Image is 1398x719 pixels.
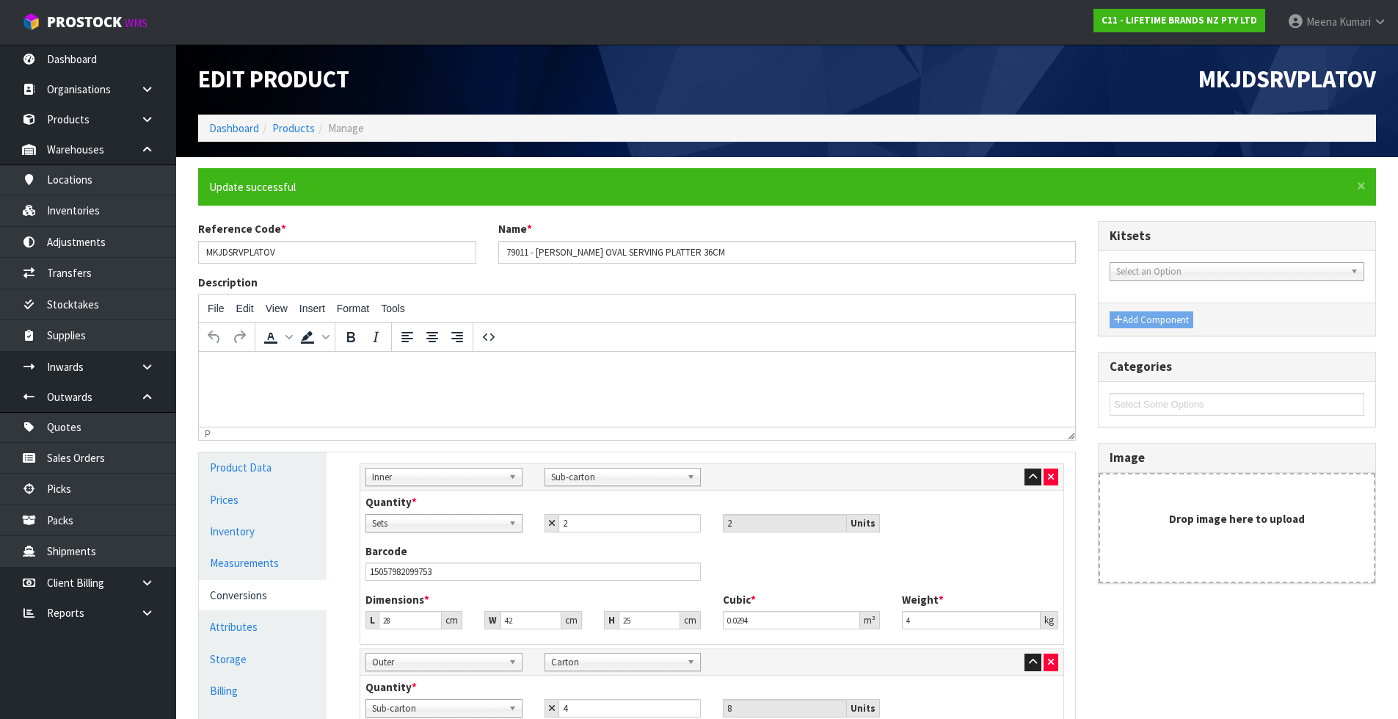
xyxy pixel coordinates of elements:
input: Name [498,241,1077,264]
img: cube-alt.png [22,12,40,31]
label: Reference Code [198,221,286,236]
strong: L [370,614,375,626]
div: Resize [1063,427,1076,440]
label: Cubic [723,592,756,607]
div: Background color [295,325,332,350]
label: Description [198,275,258,290]
label: Barcode [365,543,407,559]
a: Dashboard [209,121,259,135]
span: Meena [1306,15,1337,29]
div: cm [680,611,701,629]
span: Inner [372,469,503,486]
span: MKJDSRVPLATOV [1198,64,1376,94]
span: Sub-carton [372,700,503,718]
a: Storage [199,644,327,674]
input: Barcode [365,563,701,581]
a: Billing [199,676,327,706]
span: Manage [328,121,364,135]
a: Product Data [199,452,327,483]
span: Sub-carton [551,469,682,486]
input: Child Qty [558,514,702,532]
input: Child Qty [558,699,702,718]
button: Source code [476,325,501,350]
span: Edit Product [198,64,349,94]
span: Update successful [209,180,296,194]
strong: Units [851,517,875,530]
strong: Drop image here to upload [1169,512,1305,526]
label: Name [498,221,532,236]
button: Italic [363,325,388,350]
div: p [205,429,211,439]
div: cm [561,611,582,629]
input: Height [619,611,680,629]
h3: Image [1110,451,1364,465]
span: Insert [299,303,325,314]
input: Length [379,611,442,629]
div: m³ [860,611,880,629]
span: × [1357,176,1366,196]
span: File [208,303,225,314]
input: Width [500,611,561,629]
span: Carton [551,654,682,671]
a: Measurements [199,548,327,578]
div: kg [1041,611,1058,629]
strong: W [489,614,497,626]
a: Inventory [199,516,327,546]
button: Align right [445,325,470,350]
div: Text color [258,325,295,350]
input: Reference Code [198,241,476,264]
input: Unit Qty [723,514,847,532]
span: Sets [372,515,503,532]
strong: Units [851,702,875,715]
label: Dimensions [365,592,429,607]
a: Conversions [199,580,327,610]
button: Undo [202,325,227,350]
a: Prices [199,485,327,515]
span: Kumari [1339,15,1371,29]
a: C11 - LIFETIME BRANDS NZ PTY LTD [1093,9,1265,32]
h3: Kitsets [1110,229,1364,243]
label: Weight [902,592,944,607]
button: Align center [420,325,445,350]
button: Bold [338,325,363,350]
div: cm [442,611,462,629]
span: Outer [372,654,503,671]
input: Weight [902,611,1041,629]
span: View [266,303,288,314]
label: Quantity [365,679,417,695]
span: Edit [236,303,254,314]
strong: H [608,614,615,626]
a: Attributes [199,612,327,642]
strong: C11 - LIFETIME BRANDS NZ PTY LTD [1102,14,1257,26]
span: Format [337,303,369,314]
span: ProStock [47,12,122,32]
input: Cubic [723,611,860,629]
label: Quantity [365,494,417,510]
iframe: Rich Text Area. Press ALT-0 for help. [199,352,1075,427]
button: Add Component [1110,311,1193,329]
button: Align left [395,325,420,350]
button: Redo [227,325,252,350]
span: Tools [381,303,405,314]
h3: Categories [1110,360,1364,374]
input: Unit Qty [723,699,847,718]
span: Select an Option [1116,263,1344,281]
a: Products [272,121,315,135]
small: WMS [125,16,148,30]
